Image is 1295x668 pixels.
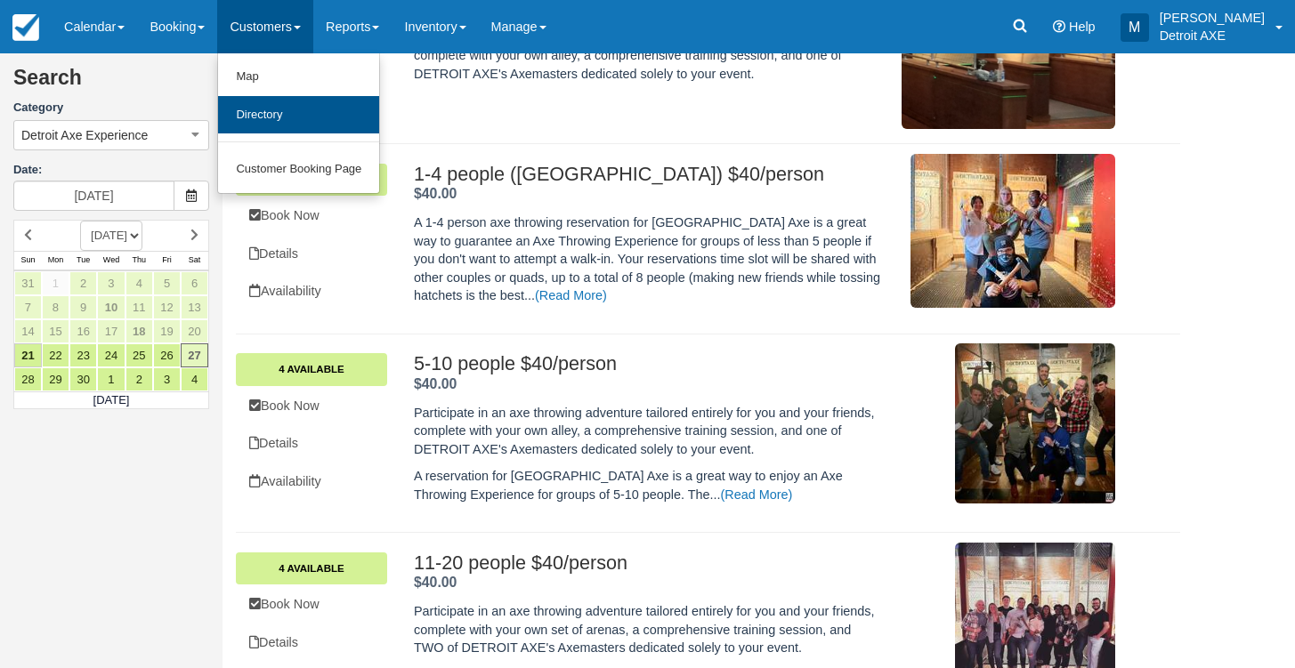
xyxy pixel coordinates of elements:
[14,319,42,343] a: 14
[13,100,209,117] label: Category
[181,295,208,319] a: 13
[42,271,69,295] a: 1
[14,295,42,319] a: 7
[153,367,181,391] a: 3
[414,575,457,590] span: $40.00
[69,251,97,270] th: Tue
[97,251,125,270] th: Wed
[181,367,208,391] a: 4
[42,319,69,343] a: 15
[236,425,387,462] a: Details
[69,319,97,343] a: 16
[69,295,97,319] a: 9
[414,376,457,391] span: $40.00
[69,343,97,367] a: 23
[181,319,208,343] a: 20
[1160,9,1265,27] p: [PERSON_NAME]
[236,236,387,272] a: Details
[14,391,209,409] td: [DATE]
[414,602,882,657] p: Participate in an axe throwing adventure tailored entirely for you and your friends, complete wit...
[69,271,97,295] a: 2
[97,367,125,391] a: 1
[414,164,882,185] h2: 1-4 people ([GEOGRAPHIC_DATA]) $40/person
[1121,13,1149,42] div: M
[97,271,125,295] a: 3
[236,586,387,623] a: Book Now
[414,467,882,503] p: A reservation for [GEOGRAPHIC_DATA] Axe is a great way to enjoy an Axe Throwing Experience for gr...
[97,295,125,319] a: 10
[414,404,882,459] p: Participate in an axe throwing adventure tailored entirely for you and your friends, complete wit...
[13,120,209,150] button: Detroit Axe Experience
[97,319,125,343] a: 17
[153,343,181,367] a: 26
[236,273,387,310] a: Availability
[414,186,457,201] span: $40.00
[1069,20,1096,34] span: Help
[955,343,1115,503] img: M103-1
[14,251,42,270] th: Sun
[236,463,387,500] a: Availability
[414,186,457,201] strong: Price: $40
[414,376,457,391] strong: Price: $40
[14,367,42,391] a: 28
[153,251,181,270] th: Fri
[1053,20,1065,33] i: Help
[218,96,379,134] a: Directory
[21,126,148,144] span: Detroit Axe Experience
[125,319,153,343] a: 18
[218,150,379,189] a: Customer Booking Page
[181,271,208,295] a: 6
[236,552,387,584] a: 4 Available
[414,28,882,84] p: Participate in an axe throwing adventure tailored entirely for you and your friends, complete wit...
[153,295,181,319] a: 12
[236,624,387,661] a: Details
[125,271,153,295] a: 4
[1160,27,1265,44] p: Detroit AXE
[97,343,125,367] a: 24
[14,343,42,367] a: 21
[153,271,181,295] a: 5
[153,319,181,343] a: 19
[42,367,69,391] a: 29
[13,162,209,179] label: Date:
[12,14,39,41] img: checkfront-main-nav-mini-logo.png
[218,58,379,96] a: Map
[42,251,69,270] th: Mon
[42,343,69,367] a: 22
[414,552,882,574] h2: 11-20 people $40/person
[236,197,387,234] a: Book Now
[13,67,209,100] h2: Search
[414,575,457,590] strong: Price: $40
[125,367,153,391] a: 2
[125,343,153,367] a: 25
[236,388,387,424] a: Book Now
[535,288,607,302] a: (Read More)
[414,353,882,374] h2: 5-10 people $40/person
[125,295,153,319] a: 11
[217,53,380,194] ul: Customers
[125,251,153,270] th: Thu
[721,487,793,502] a: (Read More)
[14,271,42,295] a: 31
[69,367,97,391] a: 30
[181,343,208,367] a: 27
[181,251,208,270] th: Sat
[42,295,69,319] a: 8
[414,213,882,305] p: A 1-4 person axe throwing reservation for [GEOGRAPHIC_DATA] Axe is a great way to guarantee an Ax...
[236,353,387,385] a: 4 Available
[911,154,1115,308] img: M183-2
